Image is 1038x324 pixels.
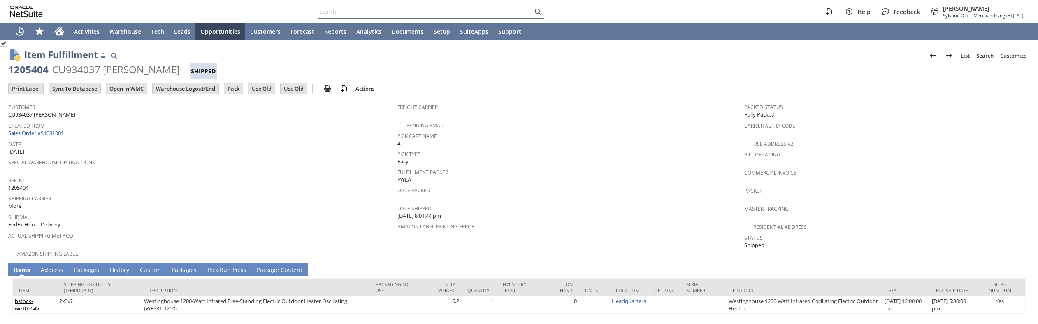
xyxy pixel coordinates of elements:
[397,176,411,184] span: JAYLA
[654,287,674,294] div: Options
[8,141,21,148] a: Date
[290,28,314,35] span: Forecast
[612,297,646,305] a: Headquarters
[8,195,51,202] a: Shipping Carrier
[108,266,131,275] a: History
[8,221,60,228] span: FedEx Home Delivery
[10,23,30,40] a: Recent Records
[24,48,98,61] h1: Item Fulfillment
[943,12,968,19] span: Sylvane Old
[460,28,488,35] span: SuiteApps
[101,53,105,58] img: Locked
[753,140,793,147] a: Use Address V2
[8,177,28,184] a: Ref. No.
[250,28,281,35] span: Customers
[376,281,416,294] div: Packaging to Use
[8,129,66,137] a: Sales Order #S1081001
[943,5,1023,12] span: [PERSON_NAME]
[928,51,938,61] img: Previous
[54,26,64,36] svg: Home
[272,266,276,274] span: g
[339,84,349,93] img: add-record.svg
[397,169,448,176] a: Fulfillment Packer
[744,122,795,129] a: Carrier Alpha Code
[49,23,69,40] a: Home
[973,49,997,62] a: Search
[174,28,190,35] span: Leads
[109,51,119,61] img: Quick Find
[957,49,973,62] a: List
[973,12,1023,19] span: Merchandising (B) (FAL)
[39,266,65,275] a: Address
[74,28,100,35] span: Activities
[397,212,441,220] span: [DATE] 8:01:44 pm
[1015,264,1025,274] a: Unrolled view on
[857,8,871,16] span: Help
[467,287,489,294] div: Quantity
[8,122,45,129] a: Created From
[245,23,286,40] a: Customers
[397,133,437,140] a: Pick Cart Name
[169,23,195,40] a: Leads
[64,281,135,294] div: Shipping Box Notes (Temporary)
[351,23,387,40] a: Analytics
[148,287,363,294] div: Description
[8,214,28,221] a: Ship Via
[74,266,77,274] span: P
[41,266,44,274] span: A
[8,184,28,192] span: 1205404
[744,187,762,194] a: Packer
[146,23,169,40] a: Tech
[15,26,25,36] svg: Recent Records
[170,266,199,275] a: Packages
[195,23,245,40] a: Opportunities
[546,296,579,313] td: 0
[585,287,604,294] div: Units
[35,26,44,36] svg: Shortcuts
[58,296,142,313] td: ?x?x?
[981,281,1019,294] div: Ships Individual
[397,158,409,165] span: Easy
[142,296,369,313] td: Westinghouse 1200-Watt Infrared Free-Standing Electric Outdoor Heater Oscillating (WES31-1200)
[975,296,1025,313] td: Yes
[352,85,378,92] a: Actions
[727,296,882,313] td: Westinghouse 1200 Watt Infrared Oscillating Electric Outdoor Heater
[19,287,51,294] div: Item
[323,84,332,93] img: print.svg
[69,23,104,40] a: Activities
[616,287,642,294] div: Location
[8,111,75,119] span: CU934037 [PERSON_NAME]
[686,281,721,294] div: Serial Number
[397,187,430,194] a: Date Packed
[153,83,218,94] input: Warehouse Logout/End
[10,6,43,17] svg: logo
[889,287,923,294] div: ETA
[15,297,39,312] a: bstock-we10564V
[30,23,49,40] div: Shortcuts
[744,104,783,111] a: Packed Status
[502,281,540,294] div: Inventory Detail
[17,250,78,257] a: Amazon Shipping Label
[318,7,533,16] input: Search
[422,296,461,313] td: 6.2
[882,296,929,313] td: [DATE] 12:00:00 am
[72,266,101,275] a: Packages
[255,266,304,275] a: Package Content
[406,122,444,129] a: Pending Email
[429,23,455,40] a: Setup
[744,205,789,212] a: Master Tracking
[8,232,73,239] a: Actual Shipping Method
[387,23,429,40] a: Documents
[248,83,275,94] input: Use Old
[281,83,307,94] input: Use Old
[744,111,775,119] span: Fully Packed
[498,28,521,35] span: Support
[356,28,382,35] span: Analytics
[181,266,184,274] span: k
[744,241,764,249] span: Shipped
[12,266,32,275] a: Items
[753,224,807,231] a: Residential Address
[8,148,24,156] span: [DATE]
[8,63,49,76] div: 1205404
[397,223,474,230] a: Amazon Label Printing Error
